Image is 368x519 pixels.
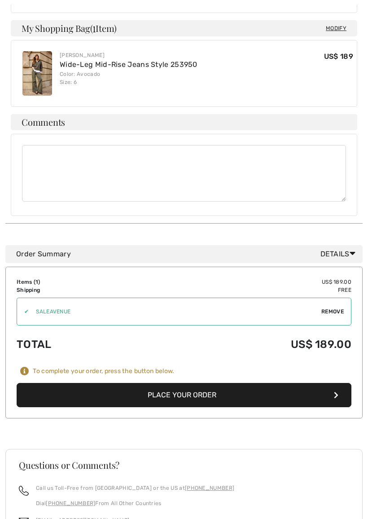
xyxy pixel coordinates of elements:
[11,20,357,36] h4: My Shopping Bag
[22,145,346,202] textarea: Comments
[326,24,346,33] span: Modify
[19,461,349,470] h3: Questions or Comments?
[33,367,174,375] div: To complete your order, press the button below.
[139,329,351,360] td: US$ 189.00
[16,249,359,259] div: Order Summary
[139,278,351,286] td: US$ 189.00
[11,114,357,130] h4: Comments
[17,329,139,360] td: Total
[35,279,38,285] span: 1
[17,383,351,407] button: Place Your Order
[185,485,234,491] a: [PHONE_NUMBER]
[17,308,29,316] div: ✔
[29,298,321,325] input: Promo code
[139,286,351,294] td: Free
[17,278,139,286] td: Items ( )
[321,308,344,316] span: Remove
[324,52,353,61] span: US$ 189
[90,22,117,34] span: ( Item)
[60,51,197,59] div: [PERSON_NAME]
[60,60,197,69] a: Wide-Leg Mid-Rise Jeans Style 253950
[19,486,29,496] img: call
[92,22,96,33] span: 1
[46,500,95,506] a: [PHONE_NUMBER]
[60,70,197,86] div: Color: Avocado Size: 6
[320,249,359,259] span: Details
[36,499,234,507] p: Dial From All Other Countries
[36,484,234,492] p: Call us Toll-Free from [GEOGRAPHIC_DATA] or the US at
[22,51,52,96] img: Wide-Leg Mid-Rise Jeans Style 253950
[17,286,139,294] td: Shipping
